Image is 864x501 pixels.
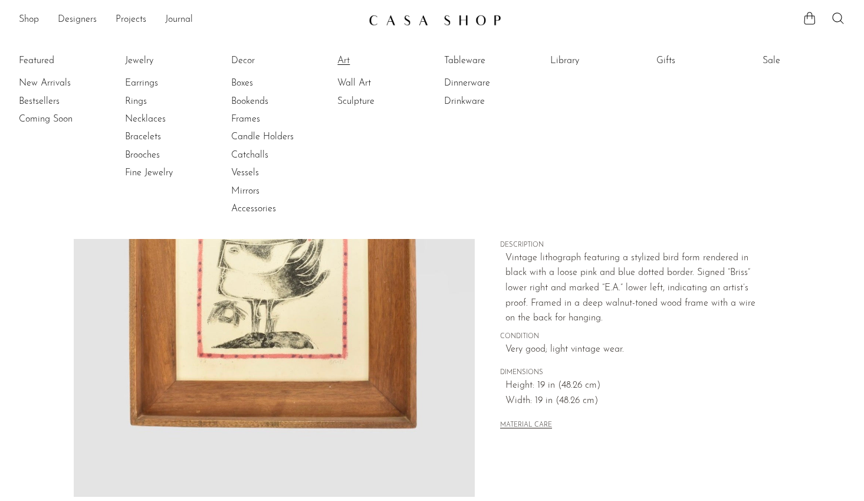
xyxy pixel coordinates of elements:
a: Jewelry [125,54,213,67]
ul: NEW HEADER MENU [19,10,359,30]
a: Decor [231,54,320,67]
a: Boxes [231,77,320,90]
span: CONDITION [500,332,766,342]
a: Dinnerware [444,77,533,90]
a: Candle Holders [231,130,320,143]
a: Rings [125,95,213,108]
a: Wall Art [337,77,426,90]
a: Bookends [231,95,320,108]
ul: Decor [231,52,320,218]
a: Bracelets [125,130,213,143]
a: Accessories [231,202,320,215]
a: Projects [116,12,146,28]
ul: Library [550,52,639,74]
p: Vintage lithograph featuring a stylized bird form rendered in black with a loose pink and blue do... [505,251,766,326]
span: Height: 19 in (48.26 cm) [505,378,766,394]
a: Earrings [125,77,213,90]
a: Mirrors [231,185,320,198]
a: Catchalls [231,149,320,162]
a: Journal [165,12,193,28]
a: Bestsellers [19,95,107,108]
a: Sculpture [337,95,426,108]
a: Library [550,54,639,67]
ul: Art [337,52,426,110]
a: Tableware [444,54,533,67]
img: Bird Lithograph, Framed [74,54,475,497]
a: Gifts [656,54,745,67]
button: MATERIAL CARE [500,421,552,430]
ul: Jewelry [125,52,213,182]
a: New Arrivals [19,77,107,90]
a: Shop [19,12,39,28]
span: Very good; light vintage wear. [505,342,766,358]
ul: Tableware [444,52,533,110]
a: Vessels [231,166,320,179]
ul: Featured [19,74,107,128]
nav: Desktop navigation [19,10,359,30]
a: Brooches [125,149,213,162]
a: Fine Jewelry [125,166,213,179]
span: DIMENSIONS [500,368,766,378]
a: Sale [763,54,851,67]
a: Designers [58,12,97,28]
ul: Sale [763,52,851,74]
span: DESCRIPTION [500,240,766,251]
span: Width: 19 in (48.26 cm) [505,394,766,409]
a: Drinkware [444,95,533,108]
a: Art [337,54,426,67]
ul: Gifts [656,52,745,74]
a: Necklaces [125,113,213,126]
a: Frames [231,113,320,126]
a: Coming Soon [19,113,107,126]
